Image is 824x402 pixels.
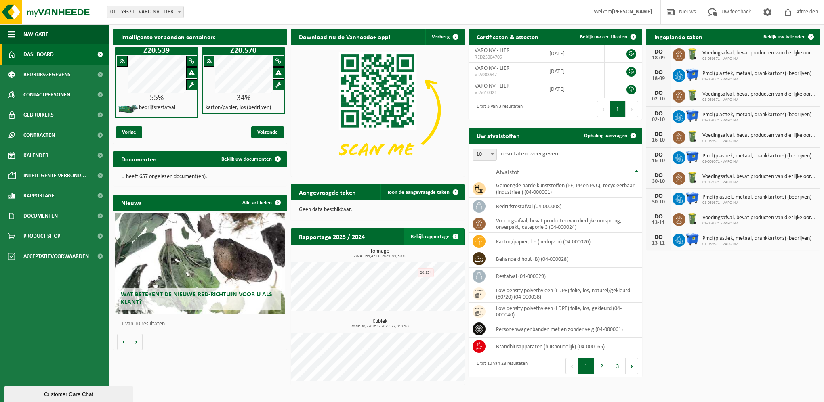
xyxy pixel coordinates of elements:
[650,199,666,205] div: 30-10
[473,149,496,160] span: 10
[610,101,626,117] button: 1
[702,153,811,159] span: Pmd (plastiek, metaal, drankkartons) (bedrijven)
[490,198,642,215] td: bedrijfsrestafval (04-000008)
[685,130,699,143] img: WB-0140-HPE-GN-50
[543,45,605,63] td: [DATE]
[490,338,642,355] td: brandblusapparaten (huishoudelijk) (04-000065)
[118,104,138,114] img: HK-XZ-20-GN-01
[404,228,464,245] a: Bekijk rapportage
[685,171,699,184] img: WB-0140-HPE-GN-50
[650,138,666,143] div: 16-10
[291,184,364,200] h2: Aangevraagde taken
[23,226,60,246] span: Product Shop
[763,34,805,40] span: Bekijk uw kalender
[23,186,55,206] span: Rapportage
[121,174,279,180] p: U heeft 657 ongelezen document(en).
[580,34,627,40] span: Bekijk uw certificaten
[121,321,283,327] p: 1 van 10 resultaten
[702,221,816,226] span: 01-059371 - VARO NV
[685,232,699,246] img: WB-1100-HPE-BE-01
[490,285,642,303] td: low density polyethyleen (LDPE) folie, los, naturel/gekleurd (80/20) (04-000038)
[650,69,666,76] div: DO
[291,29,399,44] h2: Download nu de Vanheede+ app!
[702,194,811,201] span: Pmd (plastiek, metaal, drankkartons) (bedrijven)
[291,45,465,175] img: Download de VHEPlus App
[685,88,699,102] img: WB-0140-HPE-GN-50
[251,126,284,138] span: Volgende
[543,63,605,80] td: [DATE]
[23,105,54,125] span: Gebruikers
[23,246,89,266] span: Acceptatievoorwaarden
[650,234,666,241] div: DO
[23,145,48,165] span: Kalender
[594,358,610,374] button: 2
[475,54,537,61] span: RED25004705
[295,325,465,329] span: 2024: 30,720 m3 - 2025: 22,040 m3
[574,29,641,45] a: Bekijk uw certificaten
[584,133,627,138] span: Ophaling aanvragen
[475,83,510,89] span: VARO NV - LIER
[578,358,594,374] button: 1
[139,105,175,111] h4: bedrijfsrestafval
[116,126,142,138] span: Vorige
[469,29,547,44] h2: Certificaten & attesten
[650,241,666,246] div: 13-11
[650,90,666,96] div: DO
[113,151,165,167] h2: Documenten
[432,34,450,40] span: Verberg
[490,250,642,268] td: behandeld hout (B) (04-000028)
[650,172,666,179] div: DO
[475,72,537,78] span: VLA903647
[702,159,811,164] span: 01-059371 - VARO NV
[685,109,699,123] img: WB-1100-HPE-BE-01
[612,9,652,15] strong: [PERSON_NAME]
[597,101,610,117] button: Previous
[113,195,149,210] h2: Nieuws
[475,65,510,71] span: VARO NV - LIER
[702,98,816,103] span: 01-059371 - VARO NV
[543,80,605,98] td: [DATE]
[650,96,666,102] div: 02-10
[23,165,86,186] span: Intelligente verbond...
[702,50,816,57] span: Voedingsafval, bevat producten van dierlijke oorsprong, onverpakt, categorie 3
[295,249,465,258] h3: Tonnage
[490,303,642,320] td: low density polyethyleen (LDPE) folie, los, gekleurd (04-000040)
[685,191,699,205] img: WB-1100-HPE-BE-01
[702,215,816,221] span: Voedingsafval, bevat producten van dierlijke oorsprong, onverpakt, categorie 3
[650,55,666,61] div: 18-09
[387,190,450,195] span: Toon de aangevraagde taken
[469,128,528,143] h2: Uw afvalstoffen
[107,6,183,18] span: 01-059371 - VARO NV - LIER
[702,242,811,247] span: 01-059371 - VARO NV
[685,47,699,61] img: WB-0140-HPE-GN-50
[702,180,816,185] span: 01-059371 - VARO NV
[116,94,197,102] div: 55%
[490,233,642,250] td: karton/papier, los (bedrijven) (04-000026)
[121,291,272,306] span: Wat betekent de nieuwe RED-richtlijn voor u als klant?
[565,358,578,374] button: Previous
[650,220,666,226] div: 13-11
[650,49,666,55] div: DO
[117,334,130,350] button: Vorige
[295,319,465,329] h3: Kubiek
[23,24,48,44] span: Navigatie
[702,235,811,242] span: Pmd (plastiek, metaal, drankkartons) (bedrijven)
[23,85,70,105] span: Contactpersonen
[215,151,286,167] a: Bekijk uw documenten
[650,158,666,164] div: 16-10
[650,179,666,184] div: 30-10
[291,228,373,244] h2: Rapportage 2025 / 2024
[475,90,537,96] span: VLA610321
[578,128,641,144] a: Ophaling aanvragen
[650,131,666,138] div: DO
[473,357,528,375] div: 1 tot 10 van 28 resultaten
[490,320,642,338] td: personenwagenbanden met en zonder velg (04-000061)
[295,254,465,258] span: 2024: 153,471 t - 2025: 95,320 t
[702,112,811,118] span: Pmd (plastiek, metaal, drankkartons) (bedrijven)
[236,195,286,211] a: Alle artikelen
[299,207,456,213] p: Geen data beschikbaar.
[4,384,135,402] iframe: chat widget
[490,215,642,233] td: voedingsafval, bevat producten van dierlijke oorsprong, onverpakt, categorie 3 (04-000024)
[650,214,666,220] div: DO
[107,6,184,18] span: 01-059371 - VARO NV - LIER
